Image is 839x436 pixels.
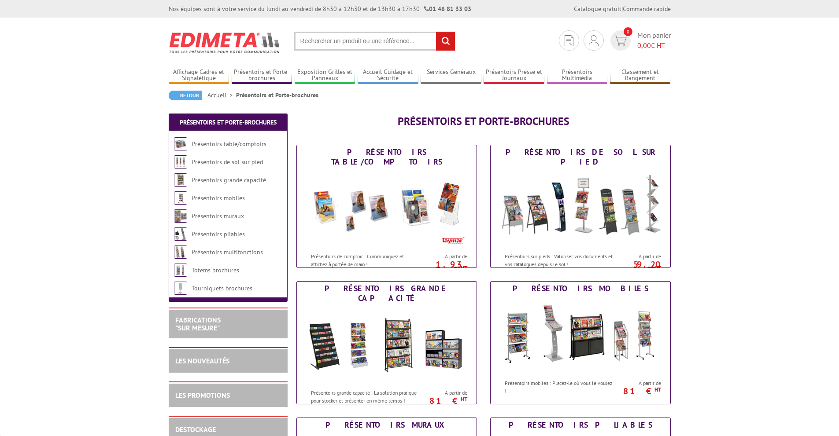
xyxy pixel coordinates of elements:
p: Présentoirs de comptoir : Communiquez et affichez à portée de main ! [311,253,420,267]
img: Présentoirs mobiles [174,191,187,205]
p: Présentoirs mobiles : Placez-le où vous le voulez ! [505,379,614,394]
a: LES NOUVEAUTÉS [175,356,229,365]
a: FABRICATIONS"Sur Mesure" [175,315,221,332]
div: Présentoirs mobiles [493,284,668,293]
a: Catalogue gratuit [574,5,621,13]
p: Présentoirs grande capacité : La solution pratique pour stocker et présenter en même temps ! [311,389,420,404]
div: Présentoirs table/comptoirs [299,147,474,167]
p: Présentoirs sur pieds : Valoriser vos documents et vos catalogues depuis le sol ! [505,253,614,267]
img: Totems brochures [174,264,187,277]
a: Classement et Rangement [610,68,671,83]
h1: Présentoirs et Porte-brochures [296,116,671,127]
img: Présentoirs table/comptoirs [305,169,468,248]
div: Présentoirs muraux [299,420,474,430]
strong: 01 46 81 33 03 [424,5,471,13]
a: Totems brochures [192,266,239,274]
img: devis rapide [614,36,627,46]
a: DESTOCKAGE [175,425,216,434]
span: A partir de [616,253,661,260]
span: Mon panier [637,30,671,51]
img: Présentoirs pliables [174,227,187,241]
img: devis rapide [589,35,599,46]
a: Présentoirs grande capacité Présentoirs grande capacité Présentoirs grande capacité : La solution... [296,281,477,404]
a: Exposition Grilles et Panneaux [295,68,355,83]
span: A partir de [422,253,467,260]
img: Présentoirs multifonctions [174,245,187,259]
div: Nos équipes sont à votre service du lundi au vendredi de 8h30 à 12h30 et de 13h30 à 17h30 [169,4,471,13]
sup: HT [654,386,661,393]
img: Présentoirs de sol sur pied [499,169,662,248]
a: Services Généraux [421,68,481,83]
span: A partir de [616,380,661,387]
sup: HT [461,396,467,403]
a: Accueil [207,91,236,99]
img: Présentoirs grande capacité [305,305,468,385]
span: € HT [637,40,671,51]
img: Tourniquets brochures [174,282,187,295]
li: Présentoirs et Porte-brochures [236,91,318,99]
p: 59.20 € [612,262,661,272]
a: Présentoirs table/comptoirs [192,140,266,148]
a: Présentoirs Presse et Journaux [484,68,544,83]
img: devis rapide [565,35,573,46]
input: Rechercher un produit ou une référence... [294,32,455,51]
p: 81 € [612,388,661,394]
img: Présentoirs table/comptoirs [174,137,187,150]
img: Présentoirs mobiles [499,296,662,375]
a: Présentoirs pliables [192,230,245,238]
a: Présentoirs Multimédia [547,68,608,83]
a: Présentoirs multifonctions [192,248,263,256]
img: Edimeta [169,26,281,59]
img: Présentoirs muraux [174,209,187,223]
a: Commande rapide [623,5,671,13]
a: Accueil Guidage et Sécurité [358,68,418,83]
img: Présentoirs de sol sur pied [174,155,187,169]
a: LES PROMOTIONS [175,391,230,399]
a: Présentoirs muraux [192,212,244,220]
a: Affichage Cadres et Signalétique [169,68,229,83]
sup: HT [461,264,467,272]
a: Présentoirs table/comptoirs Présentoirs table/comptoirs Présentoirs de comptoir : Communiquez et ... [296,145,477,268]
div: Présentoirs de sol sur pied [493,147,668,167]
a: Présentoirs mobiles [192,194,245,202]
span: 0 [624,27,632,36]
div: Présentoirs pliables [493,420,668,430]
span: A partir de [422,389,467,396]
p: 81 € [418,398,467,403]
div: | [574,4,671,13]
div: Présentoirs grande capacité [299,284,474,303]
sup: HT [654,264,661,272]
a: Tourniquets brochures [192,284,252,292]
input: rechercher [436,32,455,51]
img: Présentoirs grande capacité [174,173,187,187]
p: 1.93 € [418,262,467,272]
a: Présentoirs grande capacité [192,176,266,184]
a: Retour [169,91,202,100]
a: Présentoirs de sol sur pied [192,158,263,166]
a: devis rapide 0 Mon panier 0,00€ HT [608,30,671,51]
a: Présentoirs de sol sur pied Présentoirs de sol sur pied Présentoirs sur pieds : Valoriser vos doc... [490,145,671,268]
a: Présentoirs mobiles Présentoirs mobiles Présentoirs mobiles : Placez-le où vous le voulez ! A par... [490,281,671,404]
span: 0,00 [637,41,651,50]
a: Présentoirs et Porte-brochures [232,68,292,83]
a: Présentoirs et Porte-brochures [180,118,277,126]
